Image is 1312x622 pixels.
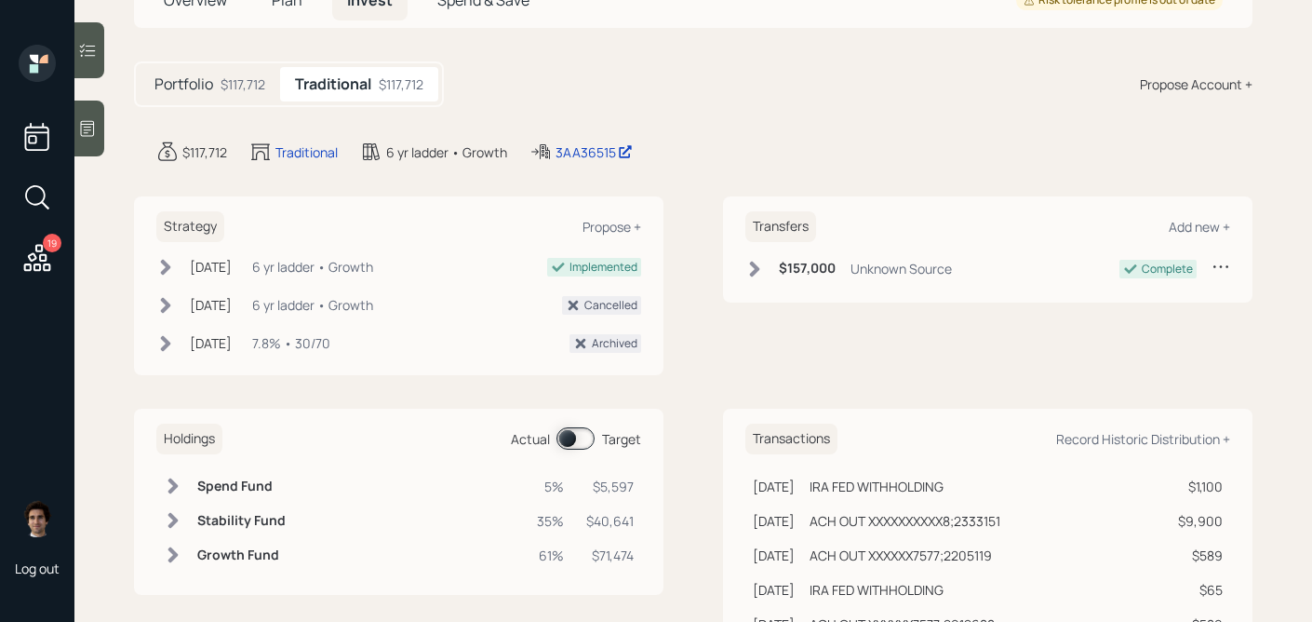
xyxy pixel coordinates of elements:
img: harrison-schaefer-headshot-2.png [19,500,56,537]
div: [DATE] [753,477,795,496]
h6: $157,000 [779,261,836,277]
div: [DATE] [190,295,232,315]
div: 61% [537,546,564,565]
div: Add new + [1169,218,1230,236]
div: [DATE] [190,333,232,353]
div: $589 [1178,546,1223,565]
div: Unknown Source [850,259,952,278]
div: 5% [537,477,564,496]
div: 35% [537,511,564,531]
h6: Holdings [156,424,222,454]
div: $5,597 [586,477,634,496]
div: Complete [1142,261,1193,277]
div: Cancelled [584,297,637,314]
div: [DATE] [753,546,795,565]
div: 6 yr ladder • Growth [252,257,373,277]
h6: Transfers [745,211,816,242]
div: 7.8% • 30/70 [252,333,330,353]
div: $1,100 [1178,477,1223,496]
div: 19 [43,234,61,252]
div: Traditional [275,142,338,162]
div: ACH OUT XXXXXX7577;2205119 [810,546,992,565]
h6: Spend Fund [197,479,286,494]
div: ACH OUT XXXXXXXXXX8;2333151 [810,511,1000,531]
div: Propose Account + [1140,74,1252,94]
div: IRA FED WITHHOLDING [810,580,944,600]
div: $117,712 [182,142,227,162]
div: $65 [1178,580,1223,600]
div: 3AA36515 [556,142,633,162]
div: IRA FED WITHHOLDING [810,477,944,496]
div: [DATE] [190,257,232,277]
h5: Portfolio [154,75,213,93]
h6: Strategy [156,211,224,242]
h6: Growth Fund [197,548,286,563]
div: Target [602,429,641,449]
div: $71,474 [586,546,634,565]
h6: Transactions [745,424,837,454]
h5: Traditional [295,75,371,93]
div: Log out [15,560,60,577]
div: Archived [592,335,637,352]
div: $9,900 [1178,511,1223,531]
div: 6 yr ladder • Growth [252,295,373,315]
div: $40,641 [586,511,634,531]
div: 6 yr ladder • Growth [386,142,507,162]
div: Propose + [582,218,641,236]
div: [DATE] [753,511,795,531]
div: Record Historic Distribution + [1056,430,1230,448]
div: $117,712 [221,74,265,94]
div: [DATE] [753,580,795,600]
div: $117,712 [379,74,423,94]
div: Implemented [569,259,637,276]
div: Actual [511,429,550,449]
h6: Stability Fund [197,513,286,529]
